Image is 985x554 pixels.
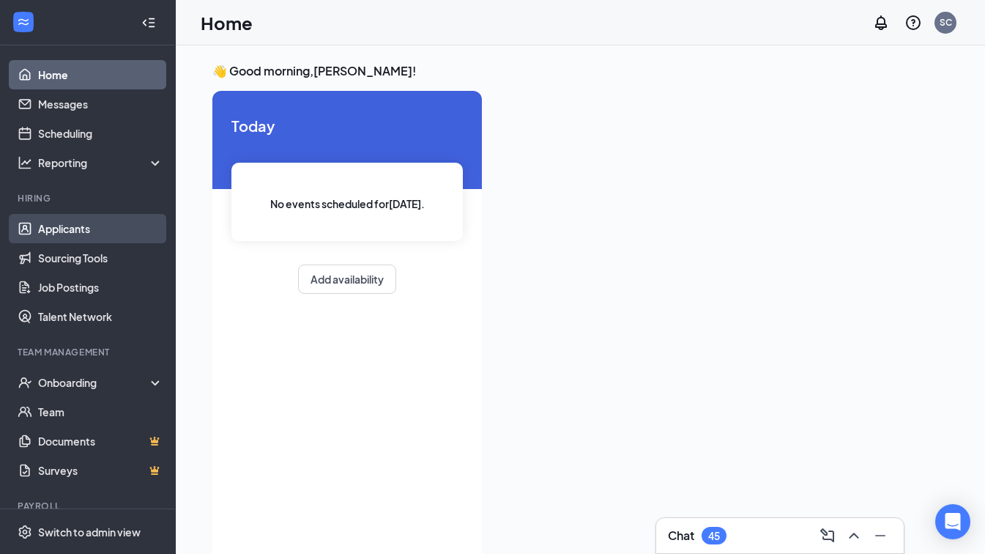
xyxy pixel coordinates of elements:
[935,504,970,539] div: Open Intercom Messenger
[871,527,889,544] svg: Minimize
[845,527,863,544] svg: ChevronUp
[141,15,156,30] svg: Collapse
[298,265,396,294] button: Add availability
[842,524,866,547] button: ChevronUp
[18,375,32,390] svg: UserCheck
[38,525,141,539] div: Switch to admin view
[18,500,160,512] div: Payroll
[18,155,32,170] svg: Analysis
[819,527,836,544] svg: ComposeMessage
[38,273,163,302] a: Job Postings
[904,14,922,32] svg: QuestionInfo
[38,426,163,456] a: DocumentsCrown
[38,302,163,331] a: Talent Network
[16,15,31,29] svg: WorkstreamLogo
[38,243,163,273] a: Sourcing Tools
[708,530,720,542] div: 45
[201,10,253,35] h1: Home
[18,346,160,358] div: Team Management
[38,119,163,148] a: Scheduling
[38,397,163,426] a: Team
[940,16,952,29] div: SC
[270,196,425,212] span: No events scheduled for [DATE] .
[38,155,164,170] div: Reporting
[38,375,151,390] div: Onboarding
[872,14,890,32] svg: Notifications
[869,524,892,547] button: Minimize
[38,214,163,243] a: Applicants
[816,524,839,547] button: ComposeMessage
[38,60,163,89] a: Home
[231,114,463,137] span: Today
[18,525,32,539] svg: Settings
[38,89,163,119] a: Messages
[212,63,948,79] h3: 👋 Good morning, [PERSON_NAME] !
[18,192,160,204] div: Hiring
[38,456,163,485] a: SurveysCrown
[668,528,694,544] h3: Chat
